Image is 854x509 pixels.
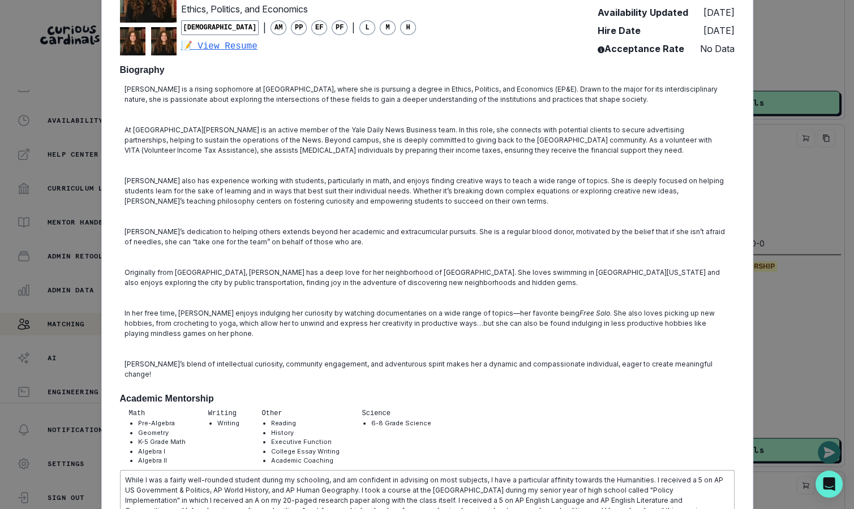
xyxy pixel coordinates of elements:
[352,21,355,34] p: |
[208,408,239,419] p: Writing
[311,20,327,35] span: EF
[598,24,641,37] p: Hire Date
[181,20,259,35] span: [DEMOGRAPHIC_DATA]
[217,419,239,428] li: Writing
[181,40,417,53] a: 📝 View Resume
[332,20,347,35] span: PF
[138,456,186,465] li: Algebra II
[271,419,340,428] li: Reading
[125,176,730,206] p: [PERSON_NAME] also has experience working with students, particularly in math, and enjoys finding...
[598,6,688,19] p: Availability Updated
[120,64,735,75] h2: Biography
[700,42,735,55] p: No Data
[271,447,340,456] li: College Essay Writing
[271,456,340,465] li: Academic Coaching
[362,408,431,419] p: Science
[359,20,375,35] span: L
[263,21,266,34] p: |
[120,393,735,404] h2: Academic Mentorship
[120,27,145,55] img: mentor profile picture
[138,419,186,428] li: Pre-Algebra
[271,437,340,447] li: Executive Function
[262,408,340,419] p: Other
[371,419,431,428] li: 6-8 Grade Science
[138,437,186,447] li: K-5 Grade Math
[138,428,186,438] li: Geometry
[125,84,730,105] p: [PERSON_NAME] is a rising sophomore at [GEOGRAPHIC_DATA], where she is pursuing a degree in Ethic...
[181,2,417,16] p: Ethics, Politics, and Economics
[291,20,307,35] span: PP
[598,42,684,55] p: Acceptance Rate
[125,308,730,339] p: In her free time, [PERSON_NAME] enjoys indulging her curiosity by watching documentaries on a wid...
[400,20,416,35] span: H
[125,125,730,156] p: At [GEOGRAPHIC_DATA][PERSON_NAME] is an active member of the Yale Daily News Business team. In th...
[703,6,735,19] p: [DATE]
[125,359,730,379] p: [PERSON_NAME]’s blend of intellectual curiosity, community engagement, and adventurous spirit mak...
[816,471,843,498] div: Open Intercom Messenger
[580,309,610,317] em: Free Solo
[125,268,730,288] p: Originally from [GEOGRAPHIC_DATA], [PERSON_NAME] has a deep love for her neighborhood of [GEOGRAP...
[703,24,735,37] p: [DATE]
[151,27,177,55] img: mentor profile picture
[271,20,286,35] span: AM
[125,227,730,247] p: [PERSON_NAME]’s dedication to helping others extends beyond her academic and extracurricular purs...
[138,447,186,456] li: Algebra I
[380,20,396,35] span: M
[129,408,186,419] p: Math
[271,428,340,438] li: History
